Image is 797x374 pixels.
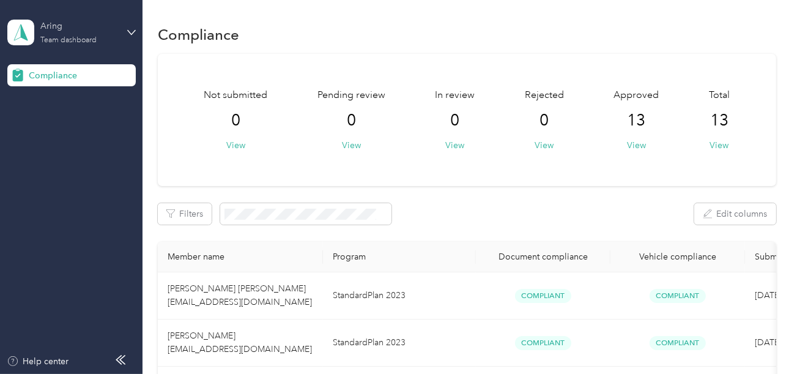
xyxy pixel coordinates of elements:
[158,203,212,225] button: Filters
[450,111,459,130] span: 0
[627,111,645,130] span: 13
[515,336,571,350] span: Compliant
[627,139,646,152] button: View
[515,289,571,303] span: Compliant
[29,69,77,82] span: Compliance
[226,139,245,152] button: View
[535,139,554,152] button: View
[323,242,476,272] th: Program
[435,88,475,103] span: In review
[40,37,97,44] div: Team dashboard
[614,88,659,103] span: Approved
[323,272,476,320] td: StandardPlan 2023
[728,305,797,374] iframe: Everlance-gr Chat Button Frame
[168,283,312,307] span: [PERSON_NAME] [PERSON_NAME] [EMAIL_ADDRESS][DOMAIN_NAME]
[323,320,476,367] td: StandardPlan 2023
[347,111,356,130] span: 0
[650,336,706,350] span: Compliant
[40,20,117,32] div: Aring
[168,331,312,354] span: [PERSON_NAME] [EMAIL_ADDRESS][DOMAIN_NAME]
[231,111,240,130] span: 0
[694,203,776,225] button: Edit columns
[620,252,735,262] div: Vehicle compliance
[710,139,728,152] button: View
[158,242,323,272] th: Member name
[710,111,728,130] span: 13
[445,139,464,152] button: View
[204,88,267,103] span: Not submitted
[539,111,549,130] span: 0
[342,139,361,152] button: View
[7,355,69,368] button: Help center
[486,252,601,262] div: Document compliance
[525,88,564,103] span: Rejected
[709,88,730,103] span: Total
[650,289,706,303] span: Compliant
[317,88,385,103] span: Pending review
[158,28,239,41] h1: Compliance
